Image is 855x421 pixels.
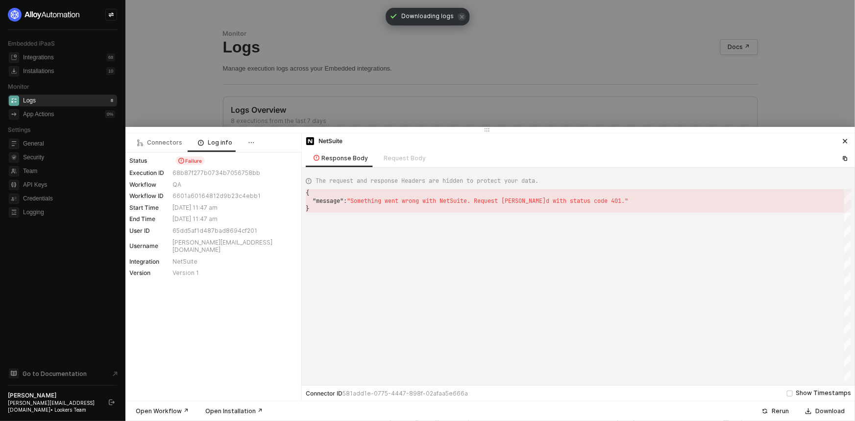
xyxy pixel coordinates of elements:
button: Download [799,405,851,417]
div: Logs [23,97,36,105]
div: Connectors [137,139,182,147]
span: API Keys [23,179,115,191]
span: team [9,166,19,176]
div: [DATE] 11:47 am [172,204,295,212]
span: credentials [9,194,19,204]
span: icon-swap [108,12,114,18]
a: logo [8,8,117,22]
span: general [9,139,19,149]
button: Rerun [756,405,795,417]
div: [PERSON_NAME][EMAIL_ADDRESS][DOMAIN_NAME] • Lookers Team [8,399,100,413]
div: 10 [106,67,115,75]
span: General [23,138,115,149]
div: Status [129,157,172,165]
span: ellipsis [248,139,255,146]
span: "Something went wrong with NetSuite. Request [PERSON_NAME] [347,197,546,205]
div: Username [129,242,172,250]
div: Open Installation ↗ [205,407,263,415]
div: User ID [129,227,172,235]
div: Response Body [314,154,368,162]
div: Rerun [772,407,789,415]
span: } [306,205,309,213]
div: Connector ID [306,390,468,397]
div: QA [172,181,295,189]
span: logout [109,399,115,405]
div: Workflow ID [129,192,172,200]
span: The request and response Headers are hidden to protect your data. [316,176,538,185]
span: document-arrow [110,369,120,379]
a: Knowledge Base [8,368,118,379]
span: icon-close [842,138,848,144]
div: App Actions [23,110,54,119]
span: icon-drag-indicator [484,127,490,133]
div: 8 [109,97,115,104]
span: Monitor [8,83,29,90]
span: api-key [9,180,19,190]
div: Start Time [129,204,172,212]
img: logo [8,8,80,22]
div: Integration [129,258,172,266]
div: Execution ID [129,169,172,177]
span: : [343,197,347,205]
div: Version 1 [172,269,295,277]
span: icon-copy-paste [842,155,848,161]
span: Embedded iPaaS [8,40,55,47]
div: Integrations [23,53,54,62]
span: Team [23,165,115,177]
span: icon-logic [137,140,143,146]
div: 68 [106,53,115,61]
span: "message" [313,197,343,205]
span: icon-download [806,408,811,414]
span: Security [23,151,115,163]
div: Show Timestamps [796,389,851,398]
span: icon-close [458,13,465,21]
span: installations [9,66,19,76]
div: NetSuite [306,137,342,146]
span: icon-logs [9,96,19,106]
div: 68b87f277b0734b7056758bb [172,169,295,177]
span: icon-exclamation [178,158,184,164]
span: d with status code 401." [546,197,628,205]
span: icon-success-page [762,408,768,414]
button: Open Installation ↗ [199,405,269,417]
div: Download [815,407,845,415]
div: Workflow [129,181,172,189]
span: Go to Documentation [23,370,87,378]
span: Settings [8,126,30,133]
span: icon-exclamation [314,155,319,161]
button: ellipsis [240,133,263,152]
span: { [306,189,309,197]
span: documentation [9,369,19,378]
div: [PERSON_NAME] [8,392,100,399]
div: Installations [23,67,54,75]
span: security [9,152,19,163]
span: Logging [23,206,115,218]
span: Failure [175,156,205,165]
div: [PERSON_NAME][EMAIL_ADDRESS][DOMAIN_NAME] [172,239,295,254]
div: Open Workflow ↗ [136,407,189,415]
div: NetSuite [172,258,295,266]
span: icon-app-actions [9,109,19,120]
span: Downloading logs [401,12,454,22]
span: logging [9,207,19,218]
div: [DATE] 11:47 am [172,215,295,223]
span: Credentials [23,193,115,204]
div: 65dd5af1d487bad8694cf201 [172,227,295,235]
div: End Time [129,215,172,223]
span: integrations [9,52,19,63]
button: Open Workflow ↗ [129,405,195,417]
div: 0 % [105,110,115,118]
div: Version [129,269,172,277]
div: Log info [198,139,232,147]
span: 581add1e-0775-4447-898f-02afaa5e666a [342,390,468,397]
img: integration-icon [306,137,314,145]
span: icon-check [390,12,397,20]
div: 6601a60164812d9b23c4ebb1 [172,192,295,200]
